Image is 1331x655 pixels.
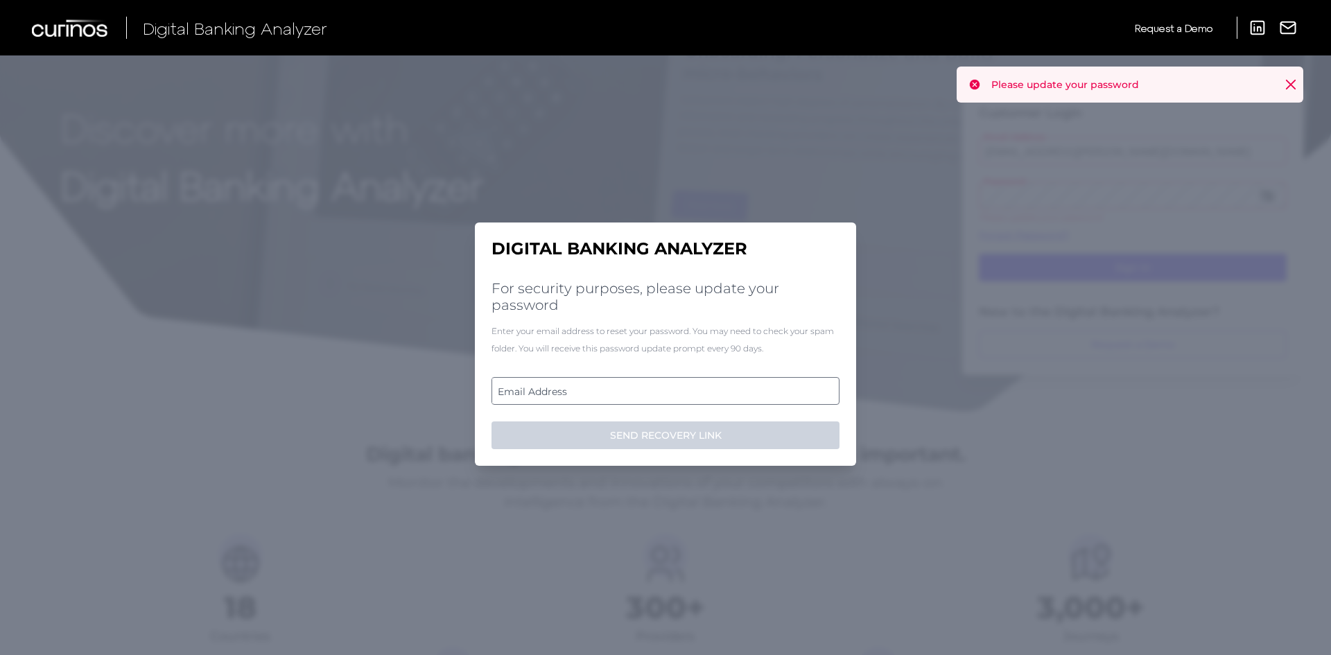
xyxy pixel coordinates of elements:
span: Request a Demo [1135,22,1212,34]
button: SEND RECOVERY LINK [491,421,840,449]
a: Request a Demo [1135,17,1212,40]
h1: Digital Banking Analyzer [491,239,840,259]
img: Curinos [32,19,110,37]
div: Please update your password [957,67,1303,103]
span: Digital Banking Analyzer [143,18,327,38]
h2: For security purposes, please update your password [491,280,840,313]
div: Enter your email address to reset your password. You may need to check your spam folder. You will... [491,322,840,357]
label: Email Address [492,378,838,403]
